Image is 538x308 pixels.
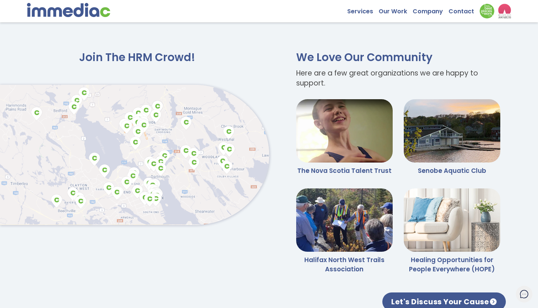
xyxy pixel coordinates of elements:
[291,50,506,64] h2: We Love Our Community
[418,166,486,175] a: Senobe Aquatic Club
[296,99,393,163] img: The Nova Scotia Talent Trust
[480,4,494,19] img: Down
[304,255,385,274] a: Halifax North West Trails Association
[379,4,413,15] a: Our Work
[498,4,511,19] img: logo2_wea_nobg.webp
[413,4,449,15] a: Company
[409,255,495,274] a: Healing Opportunities for People Everywhere (HOPE)
[291,68,506,88] h4: Here are a few great organizations we are happy to support.
[347,4,379,15] a: Services
[296,188,393,252] img: Halifax North West Trails Association
[449,4,480,15] a: Contact
[297,166,392,175] a: The Nova Scotia Talent Trust
[404,188,500,252] img: Healing Opportunities for People Everywhere (HOPE)
[27,3,110,17] img: immediac
[404,99,500,163] img: Senobe Aquatic Club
